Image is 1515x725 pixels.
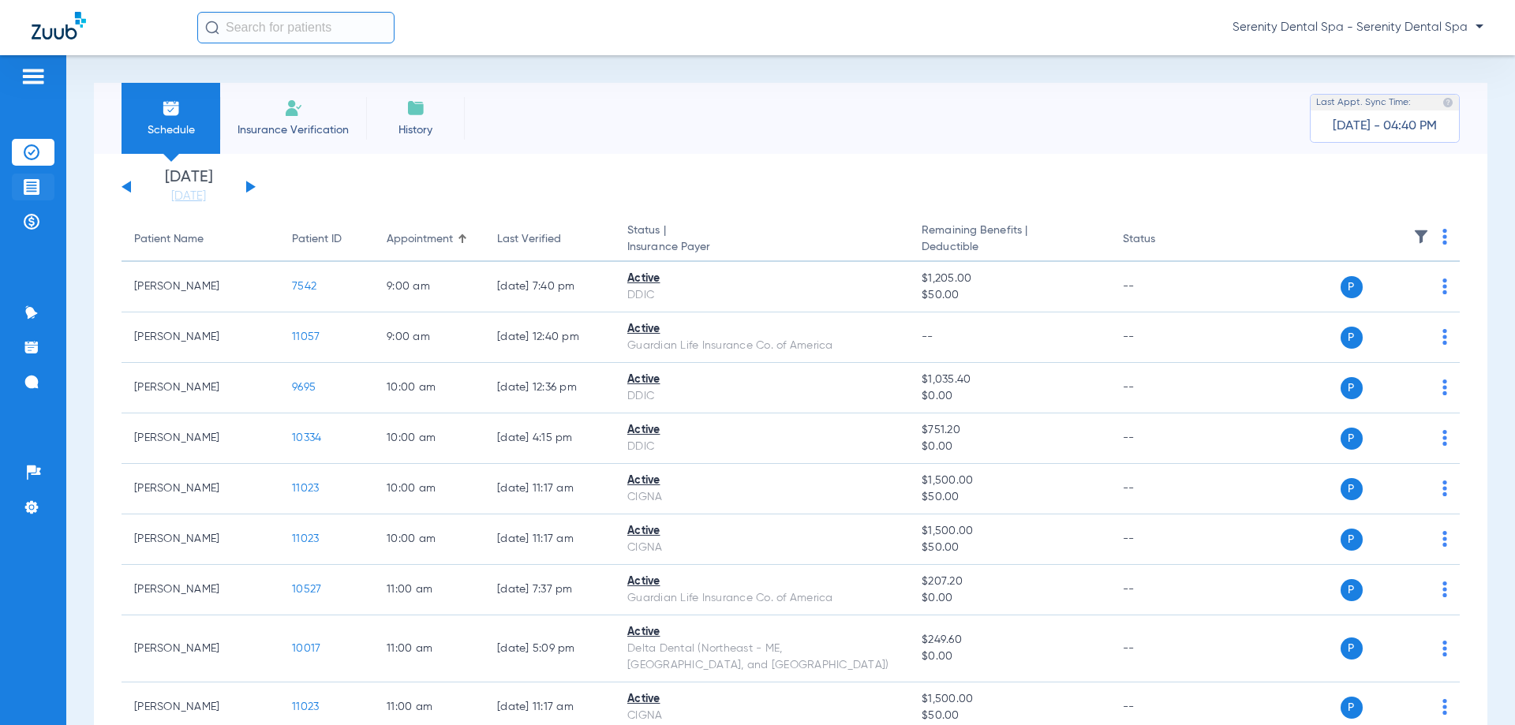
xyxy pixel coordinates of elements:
td: [DATE] 7:37 PM [484,565,615,615]
span: Deductible [922,239,1097,256]
td: 10:00 AM [374,514,484,565]
img: last sync help info [1442,97,1453,108]
span: P [1341,637,1363,660]
img: group-dot-blue.svg [1442,229,1447,245]
img: group-dot-blue.svg [1442,430,1447,446]
td: -- [1110,615,1217,682]
td: [PERSON_NAME] [122,615,279,682]
span: Last Appt. Sync Time: [1316,95,1411,110]
span: $0.00 [922,439,1097,455]
td: [PERSON_NAME] [122,363,279,413]
td: [DATE] 5:09 PM [484,615,615,682]
td: 9:00 AM [374,262,484,312]
span: -- [922,331,933,342]
td: 10:00 AM [374,464,484,514]
img: Manual Insurance Verification [284,99,303,118]
td: [PERSON_NAME] [122,565,279,615]
span: Insurance Verification [232,122,354,138]
td: 10:00 AM [374,363,484,413]
input: Search for patients [197,12,395,43]
img: group-dot-blue.svg [1442,329,1447,345]
img: hamburger-icon [21,67,46,86]
div: Appointment [387,231,453,248]
img: group-dot-blue.svg [1442,641,1447,656]
span: $0.00 [922,590,1097,607]
span: Insurance Payer [627,239,896,256]
td: -- [1110,262,1217,312]
span: $1,500.00 [922,691,1097,708]
td: -- [1110,565,1217,615]
td: [DATE] 12:40 PM [484,312,615,363]
div: CIGNA [627,708,896,724]
div: Active [627,624,896,641]
td: -- [1110,363,1217,413]
span: $50.00 [922,540,1097,556]
span: $50.00 [922,287,1097,304]
td: 9:00 AM [374,312,484,363]
a: [DATE] [141,189,236,204]
div: Active [627,574,896,590]
div: Active [627,523,896,540]
div: Patient ID [292,231,361,248]
li: [DATE] [141,170,236,204]
span: $50.00 [922,708,1097,724]
span: $50.00 [922,489,1097,506]
span: $1,035.40 [922,372,1097,388]
td: -- [1110,464,1217,514]
span: P [1341,327,1363,349]
span: $1,205.00 [922,271,1097,287]
div: Patient Name [134,231,204,248]
td: 11:00 AM [374,565,484,615]
span: $751.20 [922,422,1097,439]
span: 10017 [292,643,320,654]
span: P [1341,478,1363,500]
img: Schedule [162,99,181,118]
div: Active [627,321,896,338]
td: [PERSON_NAME] [122,312,279,363]
span: P [1341,276,1363,298]
td: -- [1110,413,1217,464]
div: Patient Name [134,231,267,248]
span: 11023 [292,533,319,544]
img: group-dot-blue.svg [1442,379,1447,395]
img: filter.svg [1413,229,1429,245]
th: Status [1110,218,1217,262]
div: Guardian Life Insurance Co. of America [627,590,896,607]
td: [DATE] 12:36 PM [484,363,615,413]
span: 11023 [292,483,319,494]
img: group-dot-blue.svg [1442,531,1447,547]
th: Status | [615,218,909,262]
td: -- [1110,514,1217,565]
td: -- [1110,312,1217,363]
img: group-dot-blue.svg [1442,278,1447,294]
span: P [1341,377,1363,399]
img: group-dot-blue.svg [1442,480,1447,496]
img: Search Icon [205,21,219,35]
div: Active [627,691,896,708]
img: Zuub Logo [32,12,86,39]
div: Delta Dental (Northeast - ME, [GEOGRAPHIC_DATA], and [GEOGRAPHIC_DATA]) [627,641,896,674]
div: Patient ID [292,231,342,248]
div: Last Verified [497,231,602,248]
td: 11:00 AM [374,615,484,682]
span: P [1341,428,1363,450]
span: History [378,122,453,138]
div: Appointment [387,231,472,248]
td: [DATE] 4:15 PM [484,413,615,464]
td: [DATE] 7:40 PM [484,262,615,312]
iframe: Chat Widget [1436,649,1515,725]
span: 10527 [292,584,321,595]
div: Active [627,422,896,439]
span: P [1341,697,1363,719]
td: [DATE] 11:17 AM [484,464,615,514]
div: Active [627,372,896,388]
span: [DATE] - 04:40 PM [1333,118,1437,134]
span: Serenity Dental Spa - Serenity Dental Spa [1233,20,1483,36]
span: 11057 [292,331,320,342]
span: $1,500.00 [922,523,1097,540]
td: [PERSON_NAME] [122,464,279,514]
span: 9695 [292,382,316,393]
img: group-dot-blue.svg [1442,581,1447,597]
span: 11023 [292,701,319,712]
